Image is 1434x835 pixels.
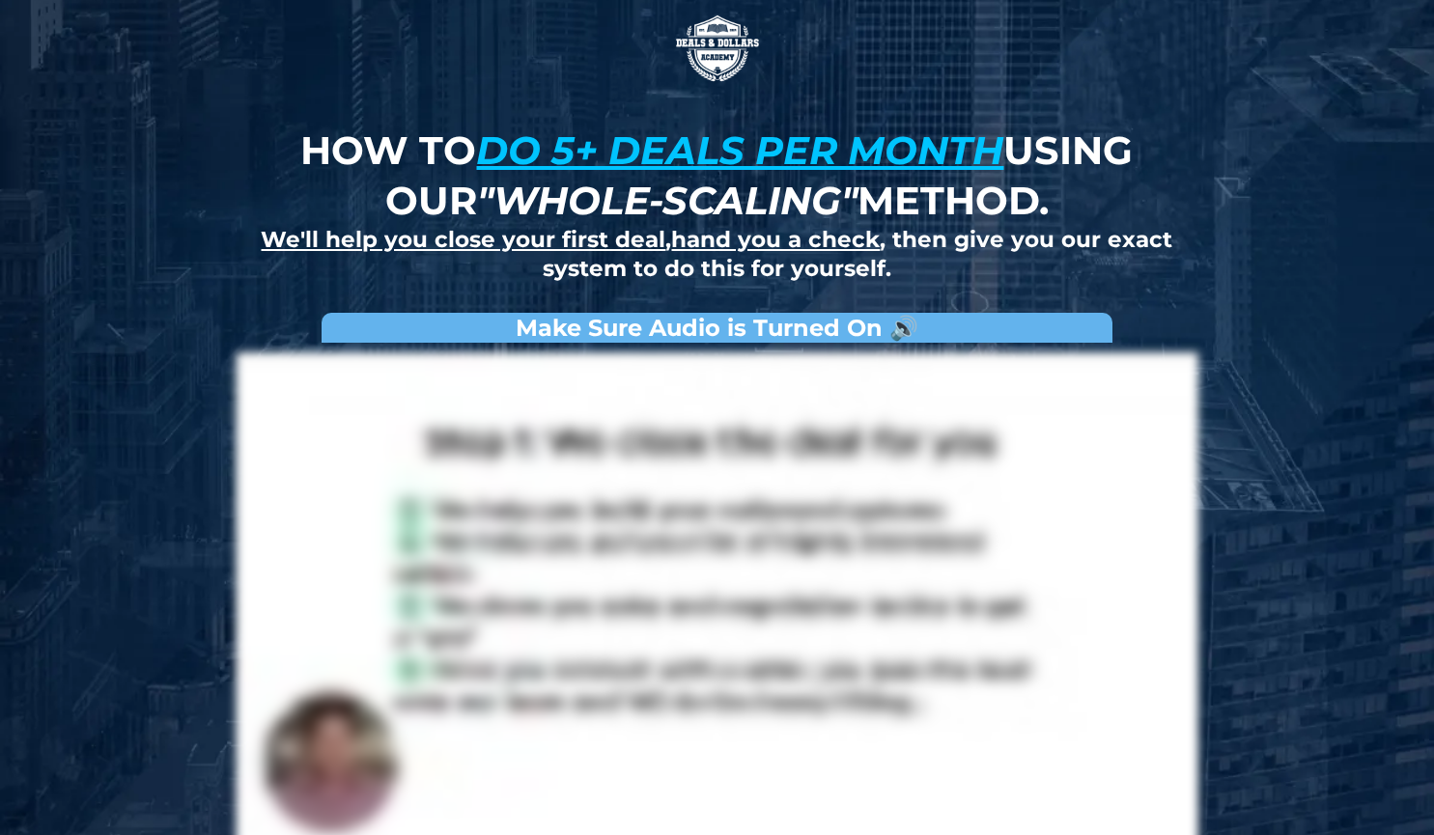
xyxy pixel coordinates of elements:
u: We'll help you close your first deal [261,226,665,253]
strong: Make Sure Audio is Turned On 🔊 [516,314,918,342]
strong: How to using our method. [300,126,1133,224]
strong: , , then give you our exact system to do this for yourself. [261,226,1172,282]
u: hand you a check [671,226,880,253]
u: do 5+ deals per month [476,126,1003,174]
em: "whole-scaling" [477,177,858,224]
